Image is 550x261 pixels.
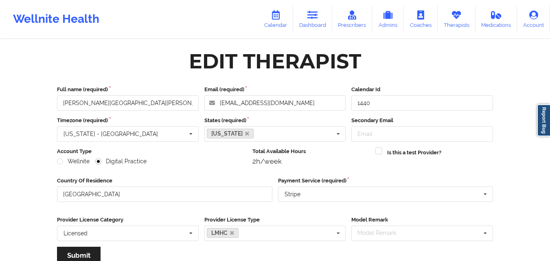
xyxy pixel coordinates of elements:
[475,6,517,33] a: Medications
[57,147,247,156] label: Account Type
[207,129,254,138] a: [US_STATE]
[351,116,493,125] label: Secondary Email
[57,116,199,125] label: Timezone (required)
[57,86,199,94] label: Full name (required)
[204,86,346,94] label: Email (required)
[278,177,493,185] label: Payment Service (required)
[64,230,88,236] div: Licensed
[252,157,370,165] div: 2h/week
[204,216,346,224] label: Provider License Type
[293,6,332,33] a: Dashboard
[351,126,493,142] input: Email
[258,6,293,33] a: Calendar
[204,95,346,111] input: Email address
[285,191,300,197] div: Stripe
[351,95,493,111] input: Calendar Id
[95,158,147,165] label: Digital Practice
[189,48,361,74] div: Edit Therapist
[332,6,373,33] a: Prescribers
[57,95,199,111] input: Full name
[204,116,346,125] label: States (required)
[438,6,475,33] a: Therapists
[351,216,493,224] label: Model Remark
[537,104,550,136] a: Report Bug
[252,147,370,156] label: Total Available Hours
[372,6,404,33] a: Admins
[57,177,272,185] label: Country Of Residence
[57,158,90,165] label: Wellnite
[387,149,441,157] label: Is this a test Provider?
[517,6,550,33] a: Account
[351,86,493,94] label: Calendar Id
[404,6,438,33] a: Coaches
[355,228,408,238] div: Model Remark
[64,131,158,137] div: [US_STATE] - [GEOGRAPHIC_DATA]
[57,216,199,224] label: Provider License Category
[207,228,239,238] a: LMHC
